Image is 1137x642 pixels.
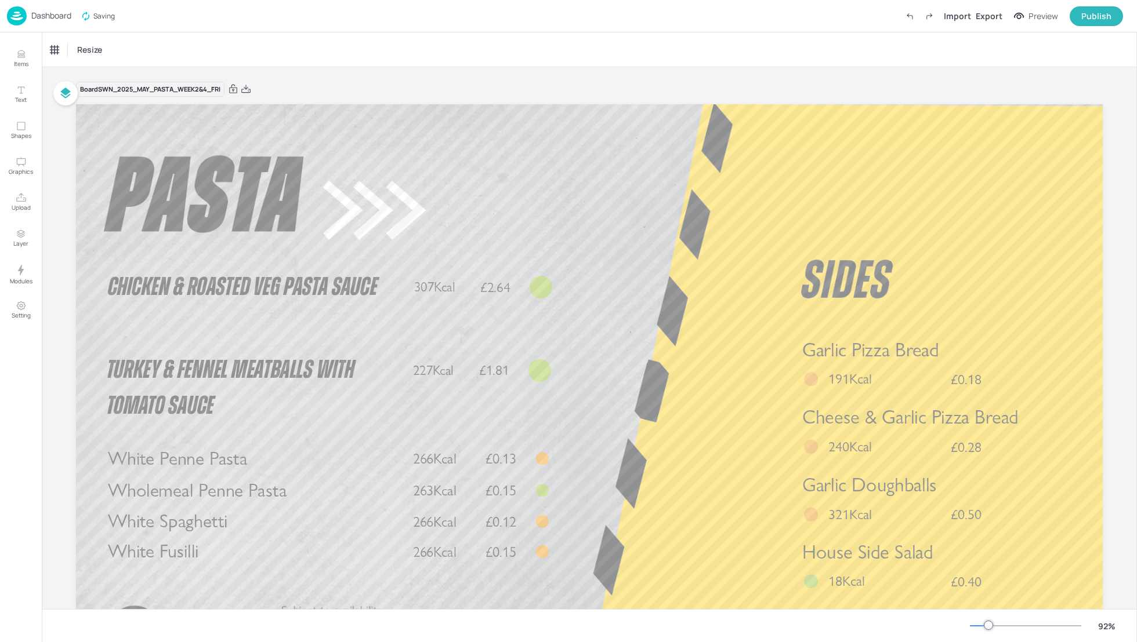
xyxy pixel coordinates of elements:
span: Garlic Doughballs [802,473,936,497]
span: Wholemeal Penne Pasta [108,479,287,502]
span: 321Kcal [828,506,872,523]
span: £0.12 [486,513,516,530]
span: £0.15 [486,543,516,560]
button: Publish [1070,6,1123,26]
span: 266Kcal [413,450,457,467]
span: 227Kcal [413,362,454,378]
div: 92 % [1093,620,1121,632]
span: £0.13 [486,450,516,467]
span: Turkey & Fennel Meatballs with Tomato Sauce [107,358,354,419]
span: 191Kcal [828,370,872,388]
span: £0.15 [486,481,516,499]
span: £1.81 [479,362,509,378]
p: Dashboard [31,12,71,20]
div: Publish [1081,10,1111,23]
span: 240Kcal [828,438,872,455]
img: logo-86c26b7e.jpg [7,6,27,25]
label: Undo (Ctrl + Z) [900,6,919,26]
label: Redo (Ctrl + Y) [919,6,939,26]
span: Chicken & Roasted Veg Pasta Sauce [108,274,378,300]
div: Preview [1029,10,1058,23]
span: Cheese & Garlic Pizza Bread [802,406,1019,429]
span: Resize [75,43,104,56]
span: House Side Salad [802,540,933,563]
span: 18Kcal [828,572,865,590]
span: White Spaghetti [108,510,228,532]
span: Saving [81,10,115,22]
span: 263Kcal [413,481,457,499]
div: Board SWN_2025_MAY_PASTA_WEEK2&4_FRI [76,82,224,97]
span: Garlic Pizza Bread [802,338,939,361]
span: £0.28 [951,440,982,454]
span: £0.50 [951,508,982,521]
span: £0.40 [951,575,982,589]
span: White Fusilli [108,540,199,563]
span: 266Kcal [413,513,457,530]
span: 266Kcal [413,543,457,560]
span: £2.64 [480,279,510,296]
span: 307Kcal [414,279,455,296]
div: Import [944,10,971,22]
span: £0.18 [951,373,982,386]
button: Preview [1007,8,1065,25]
div: Export [976,10,1002,22]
